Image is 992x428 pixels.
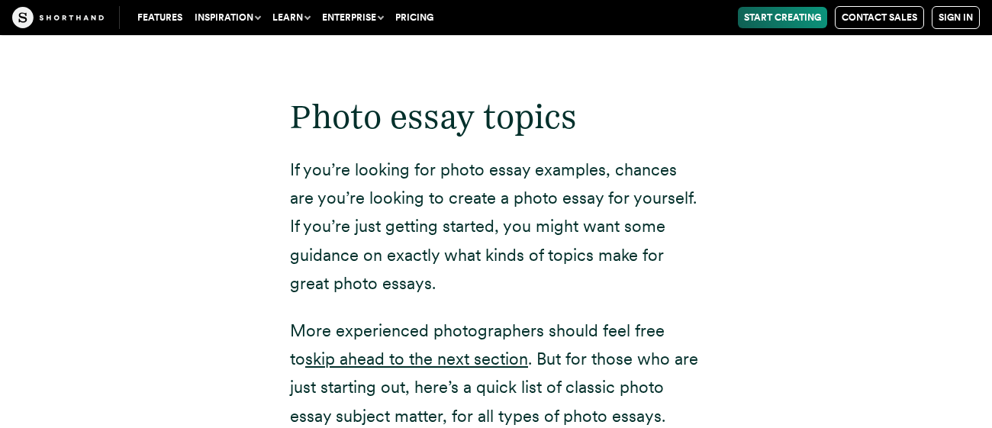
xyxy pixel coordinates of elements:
h2: Photo essay topics [290,97,702,137]
button: Inspiration [188,7,266,28]
a: skip ahead to the next section [305,349,528,368]
a: Contact Sales [835,6,924,29]
a: Pricing [389,7,440,28]
a: Features [131,7,188,28]
img: The Craft [12,7,104,28]
p: If you’re looking for photo essay examples, chances are you’re looking to create a photo essay fo... [290,156,702,298]
a: Start Creating [738,7,827,28]
button: Learn [266,7,316,28]
button: Enterprise [316,7,389,28]
a: Sign in [932,6,980,29]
